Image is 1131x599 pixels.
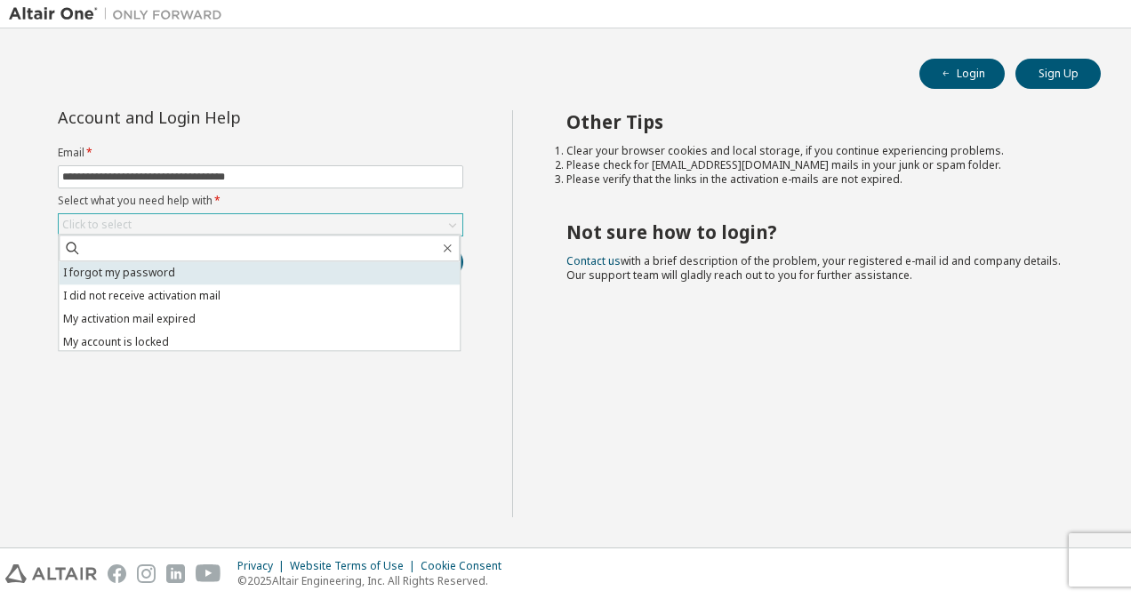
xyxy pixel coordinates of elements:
img: instagram.svg [137,564,156,583]
p: © 2025 Altair Engineering, Inc. All Rights Reserved. [237,573,512,588]
span: with a brief description of the problem, your registered e-mail id and company details. Our suppo... [566,253,1061,283]
img: altair_logo.svg [5,564,97,583]
div: Privacy [237,559,290,573]
div: Click to select [59,214,462,236]
h2: Not sure how to login? [566,220,1070,244]
div: Account and Login Help [58,110,382,124]
div: Website Terms of Use [290,559,421,573]
label: Select what you need help with [58,194,463,208]
h2: Other Tips [566,110,1070,133]
li: I forgot my password [59,261,460,284]
button: Login [919,59,1005,89]
img: youtube.svg [196,564,221,583]
li: Please check for [EMAIL_ADDRESS][DOMAIN_NAME] mails in your junk or spam folder. [566,158,1070,172]
label: Email [58,146,463,160]
div: Cookie Consent [421,559,512,573]
button: Sign Up [1015,59,1101,89]
li: Please verify that the links in the activation e-mails are not expired. [566,172,1070,187]
img: linkedin.svg [166,564,185,583]
a: Contact us [566,253,621,268]
div: Click to select [62,218,132,232]
img: facebook.svg [108,564,126,583]
li: Clear your browser cookies and local storage, if you continue experiencing problems. [566,144,1070,158]
img: Altair One [9,5,231,23]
